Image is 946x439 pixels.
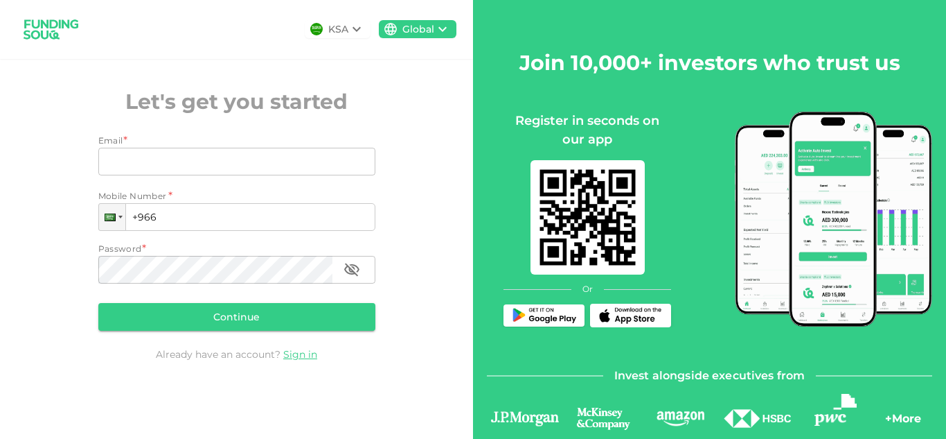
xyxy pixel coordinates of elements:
[503,112,671,149] div: Register in seconds on our app
[814,394,857,426] img: logo
[98,347,375,361] div: Already have an account?
[17,11,86,48] img: logo
[98,303,375,331] button: Continue
[510,308,579,324] img: Play Store
[564,406,642,431] img: logo
[487,408,563,428] img: logo
[98,203,375,231] input: 1 (702) 123-4567
[98,148,360,175] input: email
[283,348,317,361] a: Sign in
[328,22,348,37] div: KSA
[582,283,593,295] span: Or
[98,86,375,117] h2: Let's get you started
[614,366,805,386] span: Invest alongside executives from
[519,47,900,78] h2: Join 10,000+ investors who trust us
[735,112,932,327] img: mobile-app
[310,23,323,35] img: flag-sa.b9a346574cdc8950dd34b50780441f57.svg
[402,22,434,37] div: Global
[98,135,123,146] span: Email
[723,409,792,428] img: logo
[885,411,921,434] div: + More
[98,243,142,254] span: Password
[98,189,167,203] span: Mobile Number
[654,409,706,427] img: logo
[530,160,645,275] img: mobile-app
[98,256,332,284] input: password
[596,307,666,324] img: App Store
[99,204,125,230] div: Saudi Arabia: + 966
